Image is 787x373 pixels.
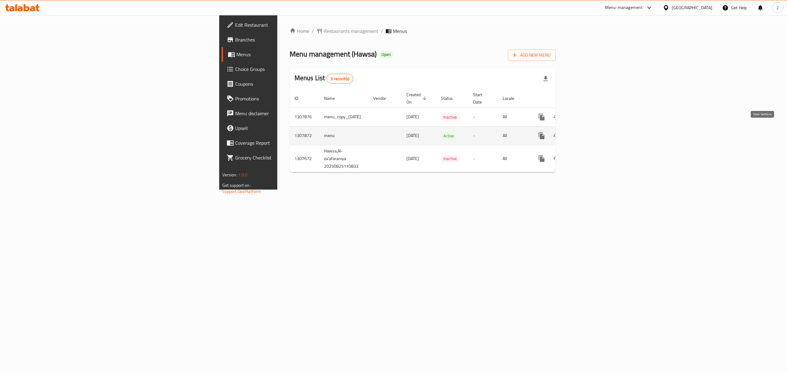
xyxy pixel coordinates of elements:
[222,181,251,189] span: Get support on:
[468,108,498,126] td: -
[235,36,346,43] span: Branches
[549,110,564,124] button: Change Status
[534,128,549,143] button: more
[406,155,419,163] span: [DATE]
[498,126,529,145] td: All
[326,74,353,84] div: Total records count
[222,106,351,121] a: Menu disclaimer
[538,71,553,86] div: Export file
[295,95,306,102] span: ID
[235,154,346,161] span: Grocery Checklist
[235,110,346,117] span: Menu disclaimer
[324,95,343,102] span: Name
[222,187,261,195] a: Support.OpsPlatform
[393,27,407,35] span: Menus
[441,95,461,102] span: Status
[222,47,351,62] a: Menus
[381,27,383,35] li: /
[236,51,346,58] span: Menus
[441,155,459,162] span: Inactive
[534,151,549,166] button: more
[235,124,346,132] span: Upsell
[235,95,346,102] span: Promotions
[441,114,459,121] span: Inactive
[605,4,643,11] div: Menu-management
[295,73,353,84] h2: Menus List
[406,132,419,139] span: [DATE]
[222,32,351,47] a: Branches
[468,145,498,172] td: -
[441,113,459,121] div: Inactive
[672,4,712,11] div: [GEOGRAPHIC_DATA]
[529,89,598,108] th: Actions
[327,76,353,82] span: 3 record(s)
[222,18,351,32] a: Edit Restaurant
[777,4,779,11] span: Z
[235,80,346,88] span: Coupons
[222,91,351,106] a: Promotions
[513,51,551,59] span: Add New Menu
[290,27,556,35] nav: breadcrumb
[468,126,498,145] td: -
[498,145,529,172] td: All
[441,155,459,163] div: Inactive
[549,151,564,166] button: Change Status
[222,135,351,150] a: Coverage Report
[498,108,529,126] td: All
[508,49,556,61] button: Add New Menu
[222,77,351,91] a: Coupons
[290,47,377,61] span: Menu management ( Hawsa )
[324,27,378,35] span: Restaurants management
[222,171,237,179] span: Version:
[379,51,393,58] div: Open
[503,95,522,102] span: Locale
[441,132,457,139] div: Active
[534,110,549,124] button: more
[473,91,490,106] span: Start Date
[379,52,393,57] span: Open
[238,171,248,179] span: 1.0.0
[373,95,394,102] span: Vendor
[222,150,351,165] a: Grocery Checklist
[222,121,351,135] a: Upsell
[235,65,346,73] span: Choice Groups
[406,113,419,121] span: [DATE]
[290,89,598,172] table: enhanced table
[441,132,457,139] span: Active
[222,62,351,77] a: Choice Groups
[406,91,429,106] span: Created On
[235,21,346,29] span: Edit Restaurant
[549,128,564,143] button: Change Status
[235,139,346,147] span: Coverage Report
